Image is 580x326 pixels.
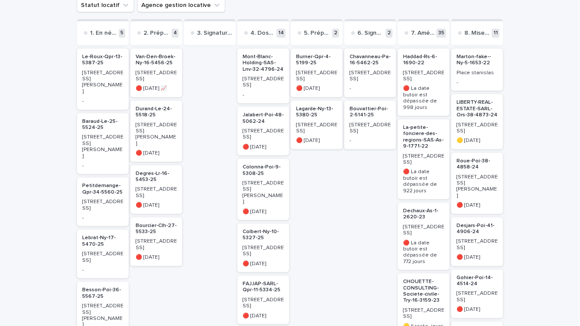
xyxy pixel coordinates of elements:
p: [STREET_ADDRESS] [136,186,177,199]
p: [STREET_ADDRESS] [403,153,444,166]
p: Burner-Qpr-4-5199-25 [296,54,337,66]
div: Dechaux-As-1-2620-23[STREET_ADDRESS]🔴 La date butoir est dépassée de 772 jours [398,203,450,270]
p: [STREET_ADDRESS] [82,251,123,263]
p: 🔴 La date butoir est dépassée de 922 jours [403,169,444,194]
p: [STREET_ADDRESS] [296,122,337,135]
p: 🔴 [DATE] [136,202,177,208]
a: La-petite-fonciere-des-regions-SAS-As-9-1771-22[STREET_ADDRESS]🔴 La date butoir est dépassée de 9... [398,119,450,199]
p: 🟡 [DATE] [457,138,498,144]
p: 🔴 [DATE] [457,254,498,260]
p: Roue-Poi-38-4858-24 [457,158,498,171]
p: Gohier-Poi-14-4514-24 [457,275,498,287]
a: Desjars-Poi-41-4906-24[STREET_ADDRESS]🔴 [DATE] [451,217,503,266]
p: - [457,79,498,86]
div: Durand-Le-24-5518-25[STREET_ADDRESS][PERSON_NAME]🔴 [DATE] [130,101,182,162]
p: - [82,98,123,104]
a: Lagarde-Ny-13-5380-25[STREET_ADDRESS]🔴 [DATE] [291,101,343,149]
p: [STREET_ADDRESS] [403,224,444,237]
p: - [82,267,123,273]
p: [STREET_ADDRESS] [136,70,177,82]
p: Haddad-Rs-6-1690-22 [403,54,444,66]
a: Haddad-Rs-6-1690-22[STREET_ADDRESS]🔴 La date butoir est dépassée de 998 jours [398,49,450,116]
p: - [243,92,284,98]
p: [STREET_ADDRESS] [350,70,391,82]
p: 🔴 [DATE] [296,86,337,92]
p: [STREET_ADDRESS][PERSON_NAME] [82,134,123,159]
p: 5. Préparation de l'acte notarié [304,30,330,37]
a: Jalabert-Poi-48-5062-24[STREET_ADDRESS]🔴 [DATE] [237,107,289,155]
p: - [350,86,391,92]
p: Van-Den-Broek-Ny-16-5456-25 [136,54,177,66]
p: Mont-Blanc-Holding-SAS-Lnv-32-4796-24 [243,54,284,72]
a: LIBERTY-REAL-ESTATE-SARL-Ors-38-4873-24[STREET_ADDRESS]🟡 [DATE] [451,94,503,149]
p: 🔴 [DATE] [243,261,284,267]
p: [STREET_ADDRESS] [457,122,498,135]
p: [STREET_ADDRESS][PERSON_NAME] [136,122,177,147]
p: LIBERTY-REAL-ESTATE-SARL-Ors-38-4873-24 [457,99,498,118]
a: Colbert-Ny-10-5327-25[STREET_ADDRESS]🔴 [DATE] [237,224,289,272]
p: [STREET_ADDRESS] [296,70,337,82]
a: Van-Den-Broek-Ny-16-5456-25[STREET_ADDRESS]🔴 [DATE] 📈 [130,49,182,97]
p: Lebrat-Ny-17-5470-25 [82,235,123,247]
p: - [350,138,391,144]
a: Bourcier-Clh-27-5533-25[STREET_ADDRESS]🔴 [DATE] [130,217,182,266]
a: Lebrat-Ny-17-5470-25[STREET_ADDRESS]- [77,230,129,278]
p: 1. En négociation [90,30,117,37]
p: 🔴 [DATE] [136,150,177,156]
a: Roue-Poi-38-4858-24[STREET_ADDRESS][PERSON_NAME]🔴 [DATE] [451,153,503,214]
p: Desjars-Poi-41-4906-24 [457,223,498,235]
p: 🔴 [DATE] [296,138,337,144]
p: [STREET_ADDRESS] [457,290,498,303]
p: 🔴 [DATE] [243,209,284,215]
p: 🔴 [DATE] [243,313,284,319]
p: - [82,163,123,169]
p: 2 [386,29,393,38]
p: Durand-Le-24-5518-25 [136,106,177,119]
a: Petitdemange-Qpr-34-5560-25[STREET_ADDRESS]- [77,178,129,226]
p: Degres-Lr-16-5453-25 [136,171,177,183]
p: [STREET_ADDRESS][PERSON_NAME] [457,174,498,199]
a: Chavanneau-Pa-16-5462-25[STREET_ADDRESS]- [344,49,396,97]
p: [STREET_ADDRESS] [243,128,284,141]
div: Degres-Lr-16-5453-25[STREET_ADDRESS]🔴 [DATE] [130,165,182,214]
p: Le-Roux-Qpr-13-5387-25 [82,54,123,66]
p: [STREET_ADDRESS][PERSON_NAME] [243,180,284,205]
p: [STREET_ADDRESS] [403,70,444,82]
p: Bourcier-Clh-27-5533-25 [136,223,177,235]
p: Chavanneau-Pa-16-5462-25 [350,54,391,66]
a: Burner-Qpr-4-5199-25[STREET_ADDRESS]🔴 [DATE] [291,49,343,97]
a: Bouvattier-Poi-2-5141-25[STREET_ADDRESS]- [344,101,396,149]
a: Mont-Blanc-Holding-SAS-Lnv-32-4796-24[STREET_ADDRESS]- [237,49,289,103]
p: 🔴 La date butoir est dépassée de 772 jours [403,240,444,265]
p: Jalabert-Poi-48-5062-24 [243,112,284,125]
p: 3. Signature compromis [197,30,232,37]
p: [STREET_ADDRESS] [82,199,123,211]
p: [STREET_ADDRESS] [350,122,391,135]
div: Gohier-Poi-14-4514-24[STREET_ADDRESS]🔴 [DATE] [451,270,503,318]
p: 4. Dossier de financement [250,30,275,37]
p: 🔴 La date butoir est dépassée de 998 jours [403,86,444,111]
p: Baraud-Le-25-5524-25 [82,119,123,131]
div: Baraud-Le-25-5524-25[STREET_ADDRESS][PERSON_NAME]- [77,113,129,175]
a: Colonna-Poi-9-5308-25[STREET_ADDRESS][PERSON_NAME]🔴 [DATE] [237,159,289,220]
p: [STREET_ADDRESS] [136,238,177,251]
a: Le-Roux-Qpr-13-5387-25[STREET_ADDRESS][PERSON_NAME]- [77,49,129,110]
a: Marton-fake--Ny-5-1653-22Place stanislas- [451,49,503,91]
p: 5 [119,29,125,38]
p: La-petite-fonciere-des-regions-SAS-As-9-1771-22 [403,125,444,150]
p: 2. Préparation compromis [143,30,170,37]
p: Dechaux-As-1-2620-23 [403,208,444,221]
p: 4 [172,29,179,38]
p: Petitdemange-Qpr-34-5560-25 [82,183,123,195]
